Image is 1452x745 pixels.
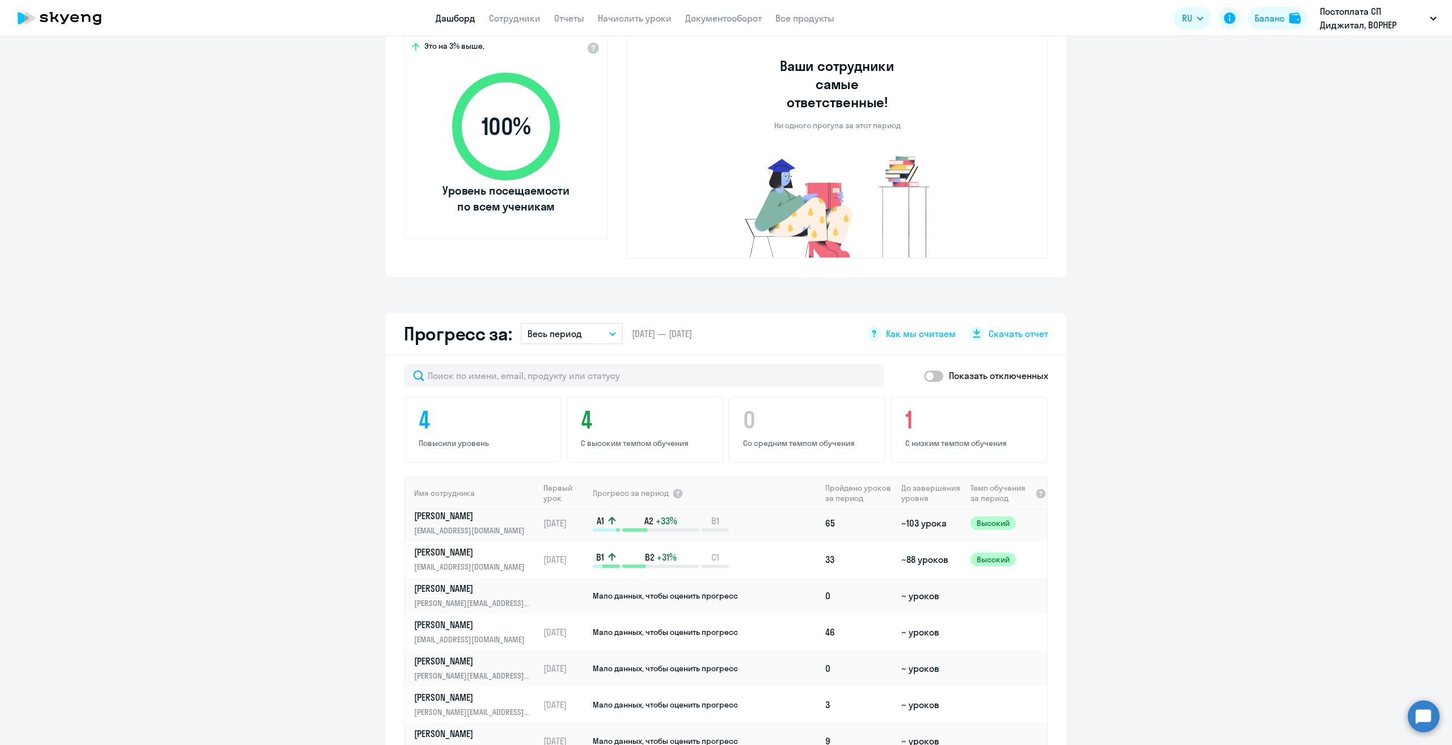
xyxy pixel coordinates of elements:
td: [DATE] [539,650,592,687]
p: [EMAIL_ADDRESS][DOMAIN_NAME] [414,524,531,537]
p: [PERSON_NAME][EMAIL_ADDRESS][DOMAIN_NAME] [414,670,531,682]
h4: 4 [581,406,712,433]
p: [PERSON_NAME] [414,727,531,740]
span: +31% [657,551,677,563]
p: [EMAIL_ADDRESS][DOMAIN_NAME] [414,633,531,646]
p: [PERSON_NAME][EMAIL_ADDRESS][DOMAIN_NAME] [414,706,531,718]
span: Мало данных, чтобы оценить прогресс [593,663,738,674]
span: B2 [645,551,655,563]
p: [PERSON_NAME] [414,546,531,558]
td: 65 [821,505,897,541]
p: Постоплата СП Диджитал, ВОРНЕР МЬЮЗИК, ООО [1320,5,1425,32]
button: Весь период [521,323,623,344]
a: Документооборот [685,12,762,24]
td: [DATE] [539,687,592,723]
td: 3 [821,687,897,723]
span: A2 [644,515,653,527]
a: [PERSON_NAME][PERSON_NAME][EMAIL_ADDRESS][DOMAIN_NAME] [414,691,538,718]
button: RU [1174,7,1212,30]
a: [PERSON_NAME][EMAIL_ADDRESS][DOMAIN_NAME] [414,510,538,537]
p: Повысили уровень [419,438,550,448]
img: no-truants [724,153,951,258]
span: Уровень посещаемости по всем ученикам [441,183,571,214]
td: ~ уроков [897,578,965,614]
span: +33% [656,515,677,527]
a: [PERSON_NAME][EMAIL_ADDRESS][DOMAIN_NAME] [414,618,538,646]
h2: Прогресс за: [404,322,512,345]
span: Мало данных, чтобы оценить прогресс [593,700,738,710]
span: Как мы считаем [886,327,956,340]
span: Это на 3% выше, [424,41,484,54]
span: A1 [597,515,604,527]
td: [DATE] [539,614,592,650]
p: С низким темпом обучения [905,438,1037,448]
td: ~103 урока [897,505,965,541]
td: ~ уроков [897,687,965,723]
a: Все продукты [775,12,834,24]
span: B1 [711,515,719,527]
td: [DATE] [539,505,592,541]
a: [PERSON_NAME][PERSON_NAME][EMAIL_ADDRESS][DOMAIN_NAME] [414,582,538,609]
a: [PERSON_NAME][PERSON_NAME][EMAIL_ADDRESS][DOMAIN_NAME] [414,655,538,682]
td: ~ уроков [897,650,965,687]
th: До завершения уровня [897,477,965,510]
span: [DATE] — [DATE] [632,327,692,340]
p: Весь период [527,327,582,340]
td: ~88 уроков [897,541,965,578]
span: Высокий [970,516,1016,530]
span: 100 % [441,113,571,140]
a: Начислить уроки [598,12,672,24]
span: C1 [711,551,719,563]
span: Темп обучения за период [970,483,1032,503]
span: Мало данных, чтобы оценить прогресс [593,591,738,601]
p: [PERSON_NAME] [414,618,531,631]
p: Показать отключенных [949,369,1048,382]
div: Баланс [1255,11,1285,25]
p: С высоким темпом обучения [581,438,712,448]
button: Балансbalance [1248,7,1307,30]
h4: 4 [419,406,550,433]
td: 33 [821,541,897,578]
th: Пройдено уроков за период [821,477,897,510]
p: [PERSON_NAME] [414,510,531,522]
td: [DATE] [539,541,592,578]
td: 0 [821,578,897,614]
a: Сотрудники [489,12,541,24]
th: Первый урок [539,477,592,510]
h4: 1 [905,406,1037,433]
a: [PERSON_NAME][EMAIL_ADDRESS][DOMAIN_NAME] [414,546,538,573]
button: Постоплата СП Диджитал, ВОРНЕР МЬЮЗИК, ООО [1314,5,1442,32]
span: RU [1182,11,1192,25]
input: Поиск по имени, email, продукту или статусу [404,364,884,387]
td: ~ уроков [897,614,965,650]
span: Мало данных, чтобы оценить прогресс [593,627,738,637]
span: Высокий [970,553,1016,566]
img: balance [1289,12,1301,24]
a: Дашборд [436,12,475,24]
a: Отчеты [554,12,584,24]
span: B1 [596,551,604,563]
h3: Ваши сотрудники самые ответственные! [765,57,910,111]
td: 0 [821,650,897,687]
td: 46 [821,614,897,650]
th: Имя сотрудника [405,477,539,510]
p: [EMAIL_ADDRESS][DOMAIN_NAME] [414,561,531,573]
span: Скачать отчет [989,327,1048,340]
p: [PERSON_NAME] [414,655,531,667]
span: Прогресс за период [593,488,669,498]
p: Ни одного прогула за этот период [774,120,901,131]
p: [PERSON_NAME] [414,582,531,595]
p: [PERSON_NAME][EMAIL_ADDRESS][DOMAIN_NAME] [414,597,531,609]
p: [PERSON_NAME] [414,691,531,704]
